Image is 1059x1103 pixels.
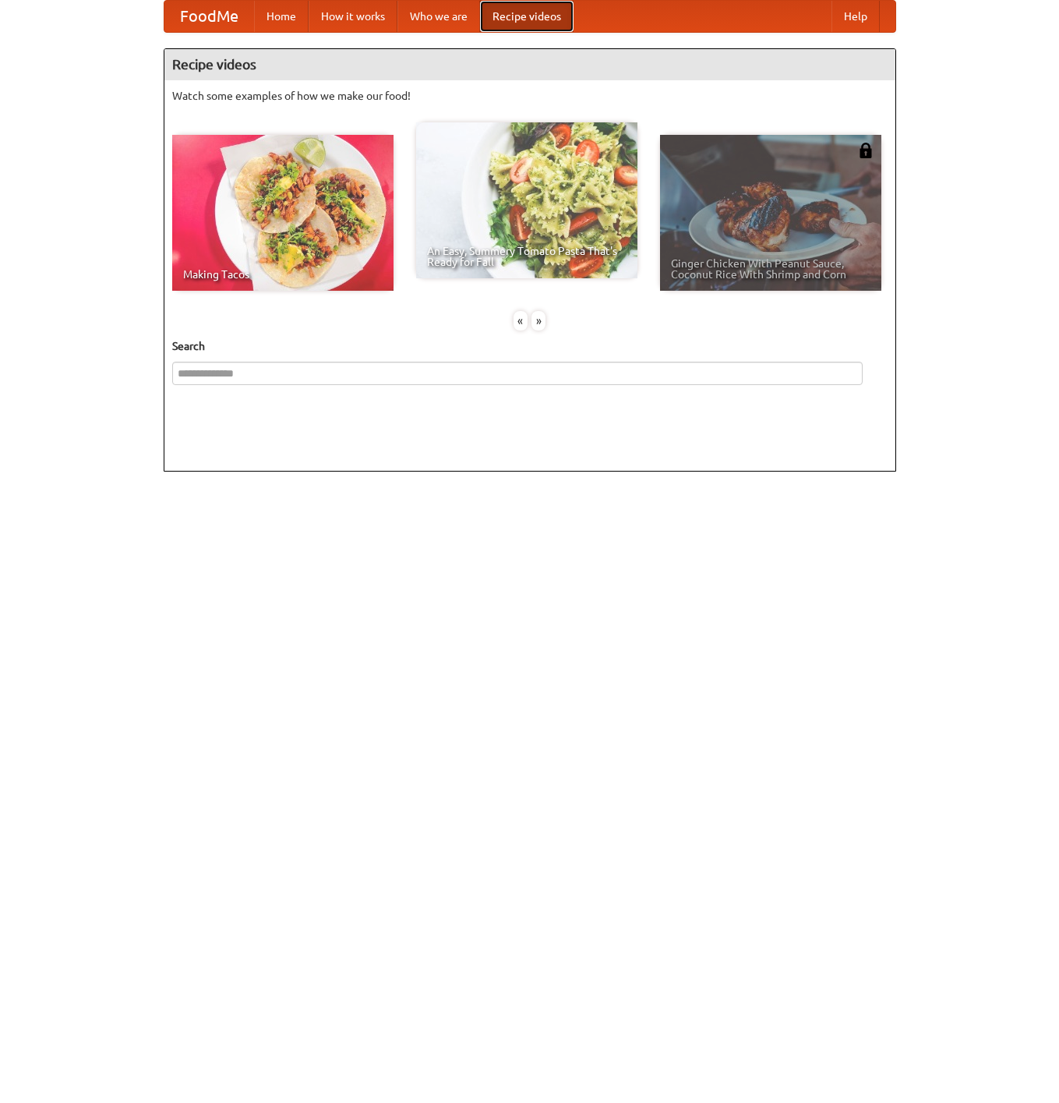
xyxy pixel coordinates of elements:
h4: Recipe videos [164,49,895,80]
div: « [514,311,528,331]
a: Making Tacos [172,135,394,291]
span: An Easy, Summery Tomato Pasta That's Ready for Fall [427,246,627,267]
a: An Easy, Summery Tomato Pasta That's Ready for Fall [416,122,637,278]
a: How it works [309,1,397,32]
a: FoodMe [164,1,254,32]
p: Watch some examples of how we make our food! [172,88,888,104]
img: 483408.png [858,143,874,158]
a: Home [254,1,309,32]
div: » [531,311,545,331]
span: Making Tacos [183,269,383,280]
a: Recipe videos [480,1,574,32]
a: Who we are [397,1,480,32]
h5: Search [172,338,888,354]
a: Help [831,1,880,32]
